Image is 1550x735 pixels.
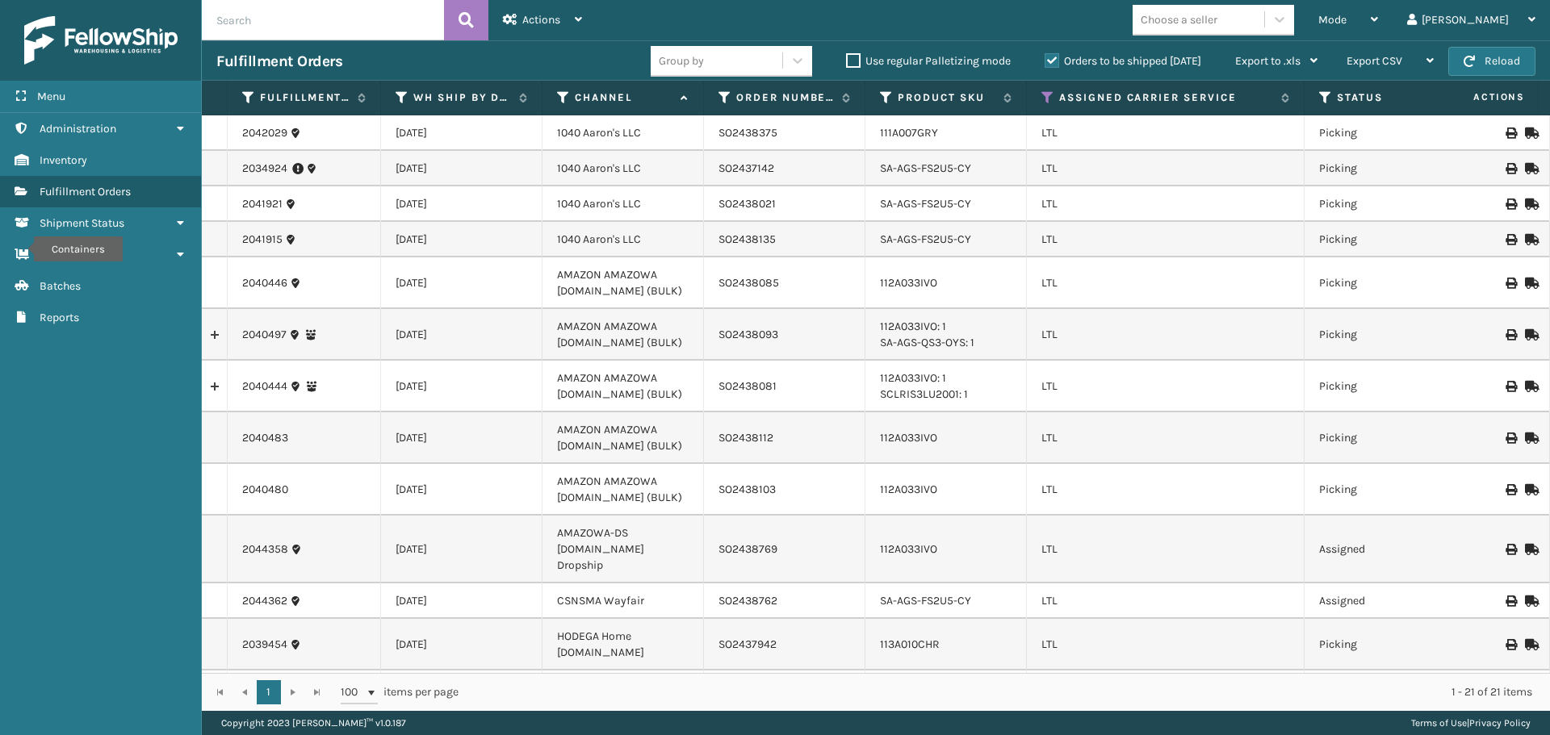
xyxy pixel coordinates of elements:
[40,248,95,261] span: Containers
[242,430,288,446] a: 2040483
[40,122,116,136] span: Administration
[242,378,287,395] a: 2040444
[704,222,865,257] td: SO2438135
[221,711,406,735] p: Copyright 2023 [PERSON_NAME]™ v 1.0.187
[880,594,971,608] a: SA-AGS-FS2U5-CY
[846,54,1011,68] label: Use regular Palletizing mode
[704,583,865,619] td: SO2438762
[381,257,542,309] td: [DATE]
[898,90,995,105] label: Product SKU
[704,257,865,309] td: SO2438085
[880,371,946,385] a: 112A033IVO: 1
[1027,412,1305,464] td: LTL
[542,361,704,412] td: AMAZON AMAZOWA [DOMAIN_NAME] (BULK)
[1305,583,1466,619] td: Assigned
[1045,54,1201,68] label: Orders to be shipped [DATE]
[1506,198,1515,210] i: Print BOL
[1027,516,1305,583] td: LTL
[704,115,865,151] td: SO2438375
[1305,186,1466,222] td: Picking
[880,232,971,246] a: SA-AGS-FS2U5-CY
[381,464,542,516] td: [DATE]
[1305,670,1466,722] td: Picking
[40,311,79,324] span: Reports
[704,151,865,186] td: SO2437142
[1027,222,1305,257] td: LTL
[704,516,865,583] td: SO2438769
[242,637,287,653] a: 2039454
[216,52,342,71] h3: Fulfillment Orders
[1305,516,1466,583] td: Assigned
[381,186,542,222] td: [DATE]
[880,161,971,175] a: SA-AGS-FS2U5-CY
[1235,54,1301,68] span: Export to .xls
[1027,464,1305,516] td: LTL
[1305,412,1466,464] td: Picking
[1027,257,1305,309] td: LTL
[242,275,287,291] a: 2040446
[542,670,704,722] td: HODEGA Home [DOMAIN_NAME]
[1506,544,1515,555] i: Print BOL
[704,412,865,464] td: SO2438112
[704,309,865,361] td: SO2438093
[542,619,704,670] td: HODEGA Home [DOMAIN_NAME]
[704,186,865,222] td: SO2438021
[381,619,542,670] td: [DATE]
[1305,257,1466,309] td: Picking
[522,13,560,27] span: Actions
[704,670,865,722] td: SO2433552
[1337,90,1435,105] label: Status
[880,276,937,290] a: 112A033IVO
[1027,619,1305,670] td: LTL
[242,232,283,248] a: 2041915
[1506,234,1515,245] i: Print BOL
[1506,163,1515,174] i: Print BOL
[40,153,87,167] span: Inventory
[1525,432,1535,444] i: Mark as Shipped
[880,482,937,496] a: 112A033IVO
[880,542,937,556] a: 112A033IVO
[1305,115,1466,151] td: Picking
[542,115,704,151] td: 1040 Aaron's LLC
[40,216,124,230] span: Shipment Status
[542,257,704,309] td: AMAZON AMAZOWA [DOMAIN_NAME] (BULK)
[1506,127,1515,139] i: Print BOL
[736,90,834,105] label: Order Number
[242,125,287,141] a: 2042029
[1506,639,1515,650] i: Print BOL
[880,197,971,211] a: SA-AGS-FS2U5-CY
[1027,309,1305,361] td: LTL
[1525,163,1535,174] i: Mark as Shipped
[1305,361,1466,412] td: Picking
[260,90,350,105] label: Fulfillment Order Id
[1305,151,1466,186] td: Picking
[381,670,542,722] td: [DATE]
[1525,639,1535,650] i: Mark as Shipped
[1525,234,1535,245] i: Mark as Shipped
[1411,717,1467,729] a: Terms of Use
[704,619,865,670] td: SO2437942
[1059,90,1273,105] label: Assigned Carrier Service
[37,90,65,103] span: Menu
[381,412,542,464] td: [DATE]
[1027,583,1305,619] td: LTL
[242,593,287,609] a: 2044362
[1305,464,1466,516] td: Picking
[1506,381,1515,392] i: Print BOL
[1525,127,1535,139] i: Mark as Shipped
[381,361,542,412] td: [DATE]
[24,16,178,65] img: logo
[242,482,288,498] a: 2040480
[381,115,542,151] td: [DATE]
[242,327,287,343] a: 2040497
[1525,381,1535,392] i: Mark as Shipped
[413,90,511,105] label: WH Ship By Date
[542,516,704,583] td: AMAZOWA-DS [DOMAIN_NAME] Dropship
[1141,11,1217,28] div: Choose a seller
[1506,329,1515,340] i: Print BOL
[381,583,542,619] td: [DATE]
[542,309,704,361] td: AMAZON AMAZOWA [DOMAIN_NAME] (BULK)
[1027,115,1305,151] td: LTL
[1506,432,1515,444] i: Print BOL
[242,541,288,558] a: 2044358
